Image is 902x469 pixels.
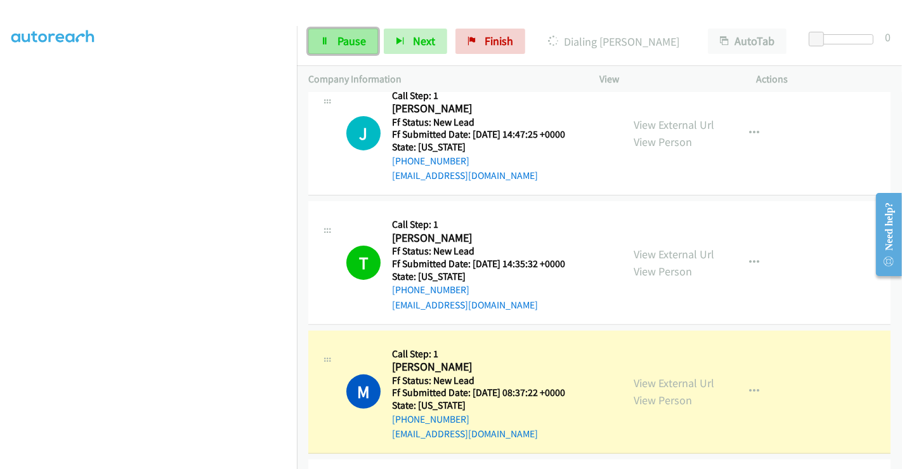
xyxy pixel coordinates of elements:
h5: Call Step: 1 [392,348,565,360]
a: View External Url [634,247,714,261]
button: Next [384,29,447,54]
div: Delay between calls (in seconds) [815,34,873,44]
h5: Ff Submitted Date: [DATE] 14:35:32 +0000 [392,258,581,270]
a: [PHONE_NUMBER] [392,284,469,296]
a: [EMAIL_ADDRESS][DOMAIN_NAME] [392,299,538,311]
div: 0 [885,29,891,46]
p: Actions [757,72,891,87]
h2: [PERSON_NAME] [392,102,581,116]
h5: State: [US_STATE] [392,270,581,283]
h5: Call Step: 1 [392,218,581,231]
h5: Ff Status: New Lead [392,116,581,129]
a: [EMAIL_ADDRESS][DOMAIN_NAME] [392,169,538,182]
h1: T [346,246,381,280]
a: View External Url [634,117,714,132]
a: View Person [634,264,692,279]
span: Finish [485,34,513,48]
h2: [PERSON_NAME] [392,231,581,246]
iframe: Resource Center [866,184,902,285]
a: [PHONE_NUMBER] [392,155,469,167]
h1: M [346,374,381,409]
h5: Ff Status: New Lead [392,245,581,258]
a: View Person [634,135,692,149]
button: AutoTab [708,29,787,54]
p: Dialing [PERSON_NAME] [542,33,685,50]
h2: [PERSON_NAME] [392,360,565,374]
a: View External Url [634,376,714,390]
a: Pause [308,29,378,54]
h5: Ff Submitted Date: [DATE] 08:37:22 +0000 [392,386,565,399]
span: Next [413,34,435,48]
a: [PHONE_NUMBER] [392,413,469,425]
a: Finish [455,29,525,54]
h5: Ff Status: New Lead [392,374,565,387]
h5: Call Step: 1 [392,89,581,102]
h1: J [346,116,381,150]
p: View [599,72,734,87]
p: Company Information [308,72,577,87]
a: View Person [634,393,692,407]
div: The call is yet to be attempted [346,116,381,150]
a: [EMAIL_ADDRESS][DOMAIN_NAME] [392,428,538,440]
h5: Ff Submitted Date: [DATE] 14:47:25 +0000 [392,128,581,141]
h5: State: [US_STATE] [392,399,565,412]
span: Pause [337,34,366,48]
h5: State: [US_STATE] [392,141,581,154]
